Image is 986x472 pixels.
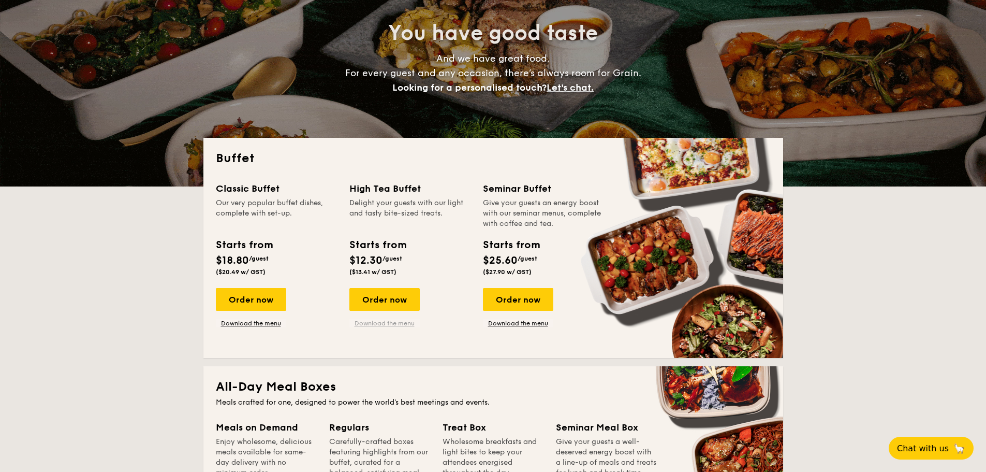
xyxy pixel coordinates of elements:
[329,420,430,435] div: Regulars
[349,288,420,311] div: Order now
[349,181,470,196] div: High Tea Buffet
[388,21,598,46] span: You have good taste
[249,255,269,262] span: /guest
[345,53,641,93] span: And we have great food. For every guest and any occasion, there’s always room for Grain.
[443,420,543,435] div: Treat Box
[216,254,249,267] span: $18.80
[216,150,771,167] h2: Buffet
[216,288,286,311] div: Order now
[392,82,547,93] span: Looking for a personalised touch?
[349,254,382,267] span: $12.30
[556,420,657,435] div: Seminar Meal Box
[483,181,604,196] div: Seminar Buffet
[518,255,537,262] span: /guest
[349,198,470,229] div: Delight your guests with our light and tasty bite-sized treats.
[889,437,974,460] button: Chat with us🦙
[483,268,532,276] span: ($27.90 w/ GST)
[216,268,266,276] span: ($20.49 w/ GST)
[953,442,965,454] span: 🦙
[483,237,539,253] div: Starts from
[216,198,337,229] div: Our very popular buffet dishes, complete with set-up.
[897,444,949,453] span: Chat with us
[216,420,317,435] div: Meals on Demand
[483,198,604,229] div: Give your guests an energy boost with our seminar menus, complete with coffee and tea.
[216,181,337,196] div: Classic Buffet
[216,319,286,327] a: Download the menu
[547,82,594,93] span: Let's chat.
[216,379,771,395] h2: All-Day Meal Boxes
[483,288,553,311] div: Order now
[216,397,771,408] div: Meals crafted for one, designed to power the world's best meetings and events.
[483,319,553,327] a: Download the menu
[349,319,420,327] a: Download the menu
[216,237,272,253] div: Starts from
[349,268,396,276] span: ($13.41 w/ GST)
[349,237,406,253] div: Starts from
[382,255,402,262] span: /guest
[483,254,518,267] span: $25.60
